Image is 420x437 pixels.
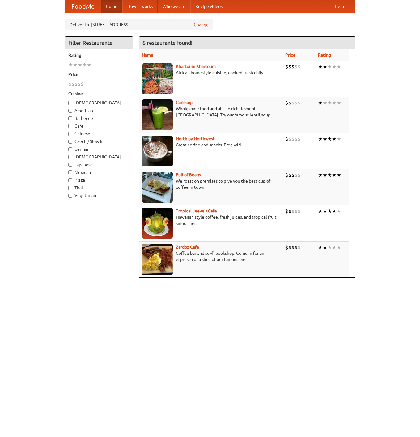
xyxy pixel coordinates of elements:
[68,140,72,144] input: Czech / Slovak
[332,244,337,251] li: ★
[176,100,194,105] a: Carthage
[323,172,327,179] li: ★
[68,162,129,168] label: Japanese
[291,136,295,142] li: $
[78,81,81,87] li: $
[295,208,298,215] li: $
[332,99,337,106] li: ★
[318,99,323,106] li: ★
[327,136,332,142] li: ★
[68,90,129,97] h5: Cuisine
[330,0,349,13] a: Help
[295,136,298,142] li: $
[158,0,190,13] a: Who we are
[285,63,288,70] li: $
[68,132,72,136] input: Chinese
[142,136,173,166] img: north.jpg
[82,61,87,68] li: ★
[68,107,129,114] label: American
[288,244,291,251] li: $
[68,169,129,175] label: Mexican
[71,81,74,87] li: $
[288,172,291,179] li: $
[285,244,288,251] li: $
[291,172,295,179] li: $
[285,172,288,179] li: $
[337,172,341,179] li: ★
[323,208,327,215] li: ★
[68,178,72,182] input: Pizza
[318,63,323,70] li: ★
[295,172,298,179] li: $
[323,136,327,142] li: ★
[323,99,327,106] li: ★
[68,154,129,160] label: [DEMOGRAPHIC_DATA]
[142,244,173,275] img: zardoz.jpg
[288,208,291,215] li: $
[327,208,332,215] li: ★
[285,208,288,215] li: $
[298,63,301,70] li: $
[176,136,215,141] a: North by Northwest
[68,109,72,113] input: American
[65,37,133,49] h4: Filter Restaurants
[142,142,280,148] p: Great coffee and snacks. Free wifi.
[142,69,280,76] p: African homestyle cuisine, cooked fresh daily.
[288,136,291,142] li: $
[87,61,91,68] li: ★
[327,244,332,251] li: ★
[176,64,216,69] a: Khartoum Khartoum
[142,214,280,226] p: Hawaiian style coffee, fresh juices, and tropical fruit smoothies.
[65,0,101,13] a: FoodMe
[68,71,129,78] h5: Price
[295,244,298,251] li: $
[332,208,337,215] li: ★
[291,63,295,70] li: $
[68,192,129,199] label: Vegetarian
[295,63,298,70] li: $
[285,53,295,57] a: Price
[68,186,72,190] input: Thai
[68,177,129,183] label: Pizza
[65,19,213,30] div: Deliver to: [STREET_ADDRESS]
[142,99,173,130] img: carthage.jpg
[318,136,323,142] li: ★
[298,99,301,106] li: $
[74,81,78,87] li: $
[142,250,280,263] p: Coffee bar and sci-fi bookshop. Come in for an espresso or a slice of our famous pie.
[298,136,301,142] li: $
[68,123,129,129] label: Cafe
[327,63,332,70] li: ★
[323,244,327,251] li: ★
[68,146,129,152] label: German
[318,244,323,251] li: ★
[323,63,327,70] li: ★
[142,178,280,190] p: We roast on premises to give you the best cup of coffee in town.
[318,53,331,57] a: Rating
[285,136,288,142] li: $
[291,244,295,251] li: $
[142,63,173,94] img: khartoum.jpg
[298,208,301,215] li: $
[337,136,341,142] li: ★
[68,115,129,121] label: Barbecue
[337,244,341,251] li: ★
[68,185,129,191] label: Thai
[176,208,217,213] a: Tropical Jeeve's Cafe
[68,131,129,137] label: Chinese
[318,208,323,215] li: ★
[101,0,122,13] a: Home
[194,22,209,28] a: Change
[68,170,72,174] input: Mexican
[327,172,332,179] li: ★
[285,99,288,106] li: $
[68,147,72,151] input: German
[68,52,129,58] h5: Rating
[288,99,291,106] li: $
[176,172,201,177] a: Full of Beans
[142,40,193,46] ng-pluralize: 6 restaurants found!
[176,245,199,250] a: Zardoz Cafe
